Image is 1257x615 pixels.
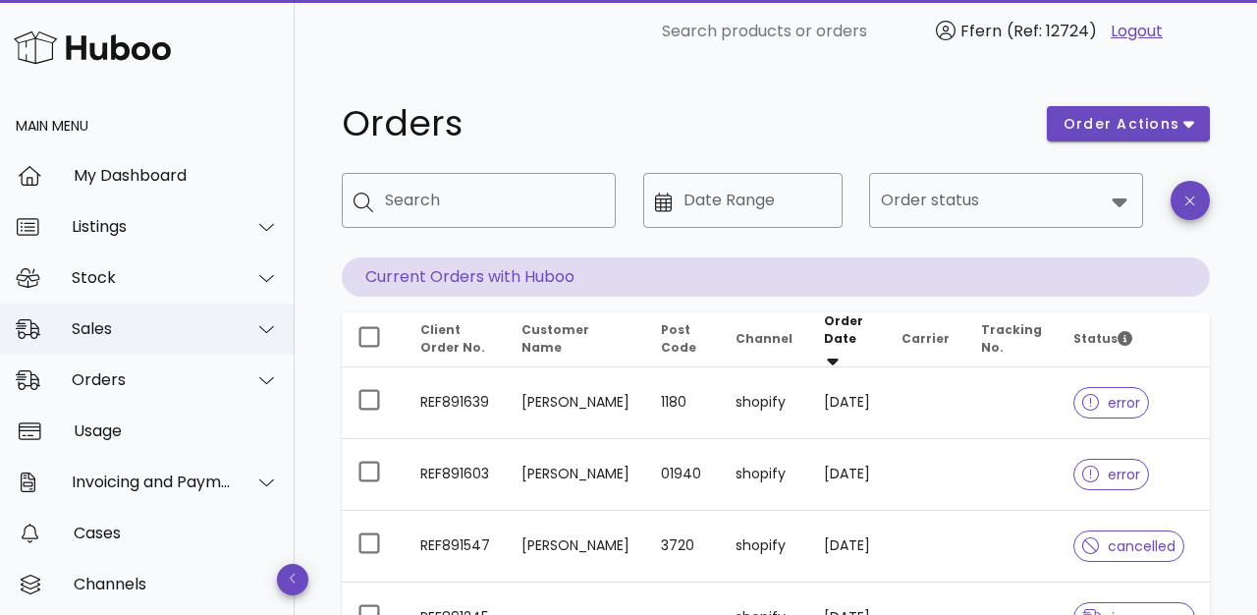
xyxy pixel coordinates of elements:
span: cancelled [1082,539,1175,553]
td: shopify [720,439,808,511]
td: 3720 [645,511,720,583]
span: Channel [736,330,792,347]
span: Customer Name [521,321,589,356]
h1: Orders [342,106,1023,141]
td: [DATE] [808,367,886,439]
td: [PERSON_NAME] [506,439,645,511]
div: Channels [74,575,279,593]
span: Client Order No. [420,321,485,356]
div: Order status [869,173,1143,228]
td: shopify [720,511,808,583]
span: Carrier [902,330,950,347]
div: Cases [74,524,279,542]
td: [DATE] [808,511,886,583]
img: Huboo Logo [14,27,171,69]
td: REF891547 [405,511,506,583]
td: 1180 [645,367,720,439]
td: [PERSON_NAME] [506,367,645,439]
div: Usage [74,421,279,440]
p: Current Orders with Huboo [342,257,1210,297]
button: order actions [1047,106,1210,141]
div: Listings [72,217,232,236]
span: error [1082,468,1140,481]
th: Channel [720,312,808,367]
td: shopify [720,367,808,439]
div: Sales [72,319,232,338]
div: My Dashboard [74,166,279,185]
div: Invoicing and Payments [72,473,232,491]
span: Ffern [960,20,1002,42]
span: order actions [1063,114,1180,135]
th: Customer Name [506,312,645,367]
div: Orders [72,370,232,389]
td: 01940 [645,439,720,511]
th: Status [1058,312,1211,367]
td: [PERSON_NAME] [506,511,645,583]
span: Order Date [824,312,863,347]
span: (Ref: 12724) [1007,20,1097,42]
div: Stock [72,268,232,287]
td: [DATE] [808,439,886,511]
th: Tracking No. [965,312,1058,367]
td: REF891603 [405,439,506,511]
span: Status [1073,330,1132,347]
span: Post Code [661,321,696,356]
th: Client Order No. [405,312,506,367]
span: Tracking No. [981,321,1042,356]
td: REF891639 [405,367,506,439]
th: Post Code [645,312,720,367]
th: Order Date: Sorted descending. Activate to remove sorting. [808,312,886,367]
a: Logout [1111,20,1163,43]
span: error [1082,396,1140,410]
th: Carrier [886,312,965,367]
